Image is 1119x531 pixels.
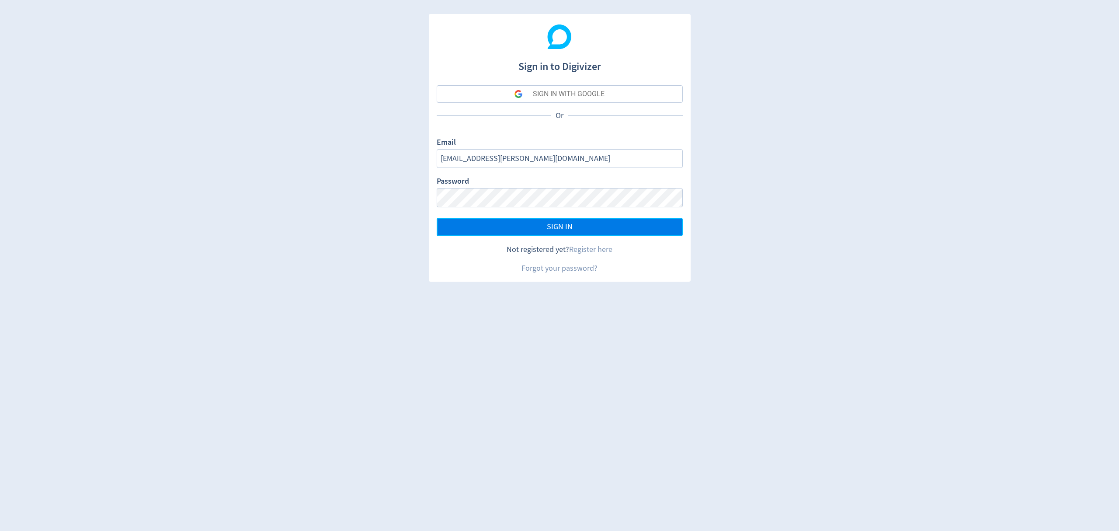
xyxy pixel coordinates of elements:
[521,263,598,273] a: Forgot your password?
[437,218,683,236] button: SIGN IN
[547,24,572,49] img: Digivizer Logo
[437,85,683,103] button: SIGN IN WITH GOOGLE
[437,176,469,188] label: Password
[533,85,605,103] div: SIGN IN WITH GOOGLE
[437,244,683,255] div: Not registered yet?
[551,110,568,121] p: Or
[547,223,573,231] span: SIGN IN
[437,52,683,74] h1: Sign in to Digivizer
[569,245,612,255] a: Register here
[437,137,456,149] label: Email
